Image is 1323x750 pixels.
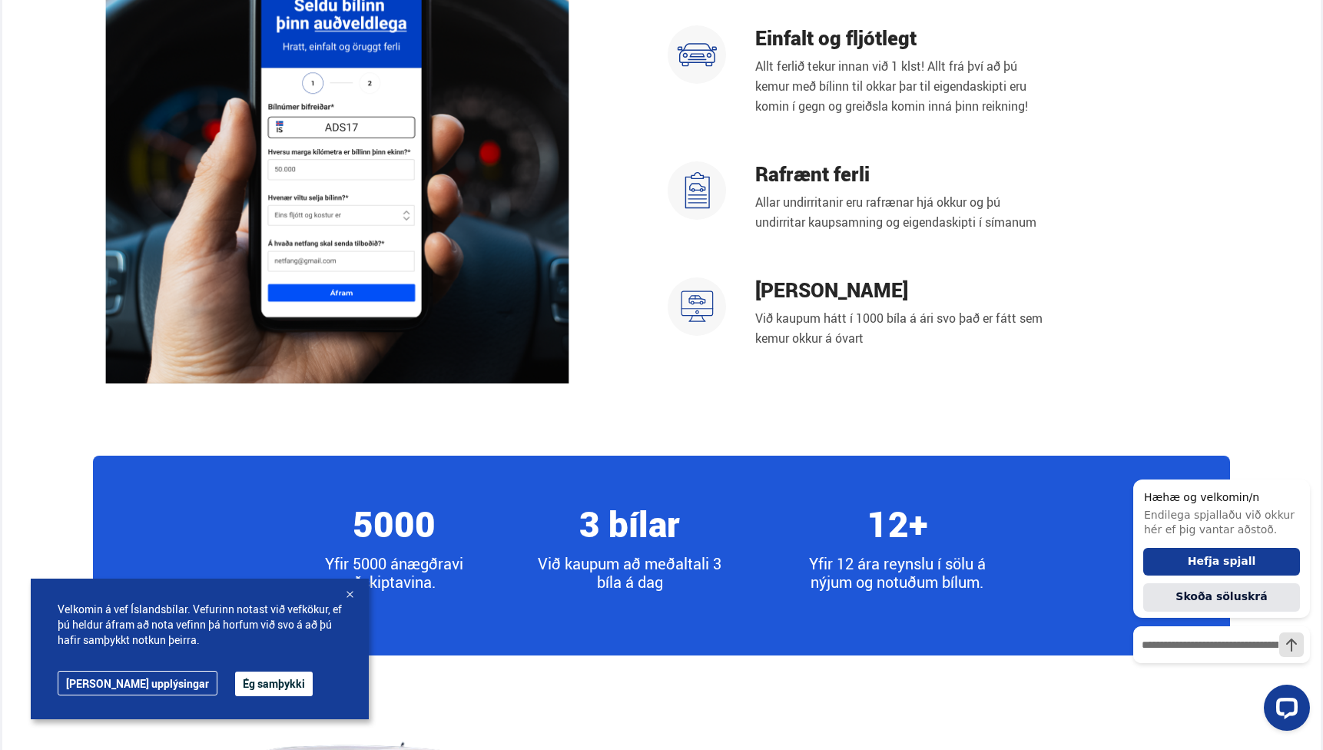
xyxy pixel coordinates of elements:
h4: Rafrænt ferli [755,161,1049,186]
span: viðskiptavina. [353,553,463,592]
h4: 3 bílar [579,503,680,545]
span: Velkomin á vef Íslandsbílar. Vefurinn notast við vefkökur, ef þú heldur áfram að nota vefinn þá h... [58,602,342,648]
p: Við kaupum hátt í 1000 bíla á ári svo það er fátt sem kemur okkur á óvart [755,308,1049,348]
img: sxVYvPSuM98JaIvG.svg [676,34,718,75]
button: Ég samþykki [235,672,313,696]
p: Yfir 5000 ánægðra [321,555,467,592]
img: ak92EVLVjm1eYQ-r.svg [677,171,718,210]
p: Við kaupum að meðaltali 3 bíla á dag [526,555,734,592]
h4: Einfalt og fljótlegt [755,25,1049,50]
h4: 12+ [867,503,927,545]
a: [PERSON_NAME] upplýsingar [58,671,217,695]
img: u59VlZJ4CGDcfgRA.svg [680,289,715,324]
iframe: LiveChat chat widget [1121,455,1316,743]
p: Allt ferlið tekur innan við 1 klst! Allt frá því að þú kemur með bílinn til okkar þar til eigenda... [755,56,1049,116]
p: Allar undirritanir eru rafrænar hjá okkur og þú undirritar kaupsamning og eigendaskipti í símanum [755,192,1049,232]
h4: [PERSON_NAME] [755,277,1049,302]
p: Yfir 12 ára reynslu í sölu á nýjum og notuðum bílum. [793,555,1002,592]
